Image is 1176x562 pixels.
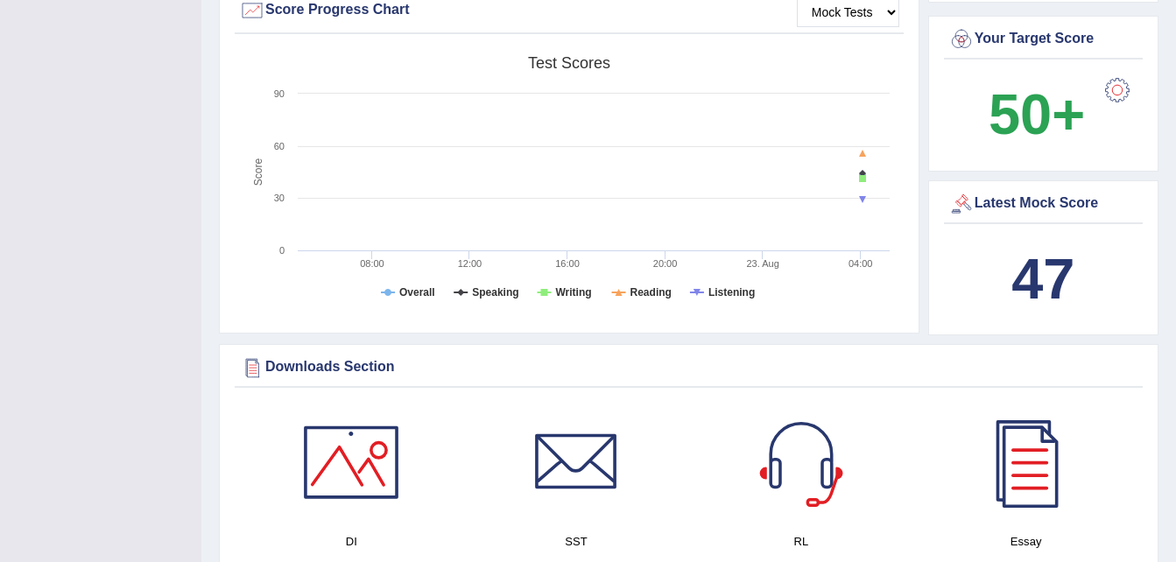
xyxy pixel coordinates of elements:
[239,355,1138,381] div: Downloads Section
[849,258,873,269] text: 04:00
[248,532,455,551] h4: DI
[399,286,435,299] tspan: Overall
[252,158,264,186] tspan: Score
[1011,247,1074,311] b: 47
[630,286,672,299] tspan: Reading
[472,286,518,299] tspan: Speaking
[528,54,610,72] tspan: Test scores
[555,286,591,299] tspan: Writing
[274,193,285,203] text: 30
[279,245,285,256] text: 0
[989,82,1085,146] b: 50+
[360,258,384,269] text: 08:00
[473,532,680,551] h4: SST
[922,532,1130,551] h4: Essay
[708,286,755,299] tspan: Listening
[746,258,778,269] tspan: 23. Aug
[555,258,580,269] text: 16:00
[274,141,285,151] text: 60
[948,191,1138,217] div: Latest Mock Score
[653,258,678,269] text: 20:00
[274,88,285,99] text: 90
[458,258,482,269] text: 12:00
[948,26,1138,53] div: Your Target Score
[698,532,905,551] h4: RL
